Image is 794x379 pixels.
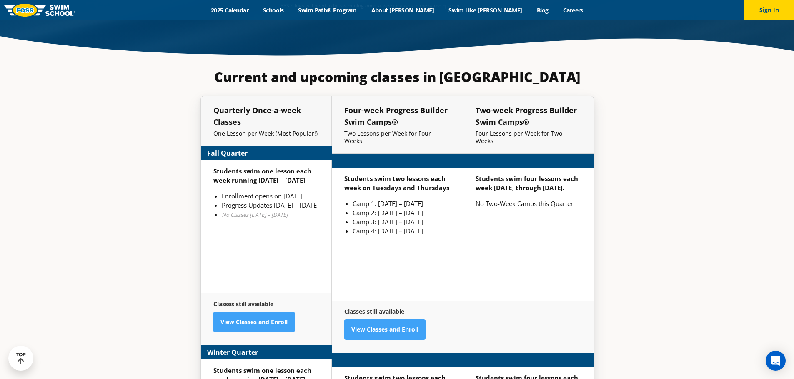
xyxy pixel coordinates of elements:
li: Enrollment opens on [DATE] [222,191,319,201]
p: Four Lessons per Week for Two Weeks [476,130,581,145]
li: Progress Updates [DATE] – [DATE] [222,201,319,210]
a: 2025 Calendar [204,6,256,14]
li: Camp 4: [DATE] – [DATE] [353,226,450,235]
div: Open Intercom Messenger [766,351,786,371]
li: Camp 2: [DATE] – [DATE] [353,208,450,217]
h5: Quarterly Once-a-week Classes [213,104,319,128]
h5: Four-week Progress Builder Swim Camps® [344,104,450,128]
p: No Two-Week Camps this Quarter [476,199,581,208]
p: Two Lessons per Week for Four Weeks [344,130,450,145]
strong: Classes still available [344,307,404,315]
a: Swim Path® Program [291,6,364,14]
img: FOSS Swim School Logo [4,4,75,17]
a: View Classes and Enroll [344,319,426,340]
strong: Classes still available [213,300,273,308]
a: Careers [556,6,590,14]
strong: Students swim one lesson each week running [DATE] – [DATE] [213,167,311,184]
a: Blog [529,6,556,14]
h5: Two-week Progress Builder Swim Camps® [476,104,581,128]
div: TOP [16,352,26,365]
strong: Students swim four lessons each week [DATE] through [DATE]. [476,174,578,192]
a: View Classes and Enroll [213,312,295,332]
li: Camp 3: [DATE] – [DATE] [353,217,450,226]
em: No Classes [DATE] – [DATE] [222,211,288,218]
h3: Current and upcoming classes in [GEOGRAPHIC_DATA] [200,69,594,85]
p: One Lesson per Week (Most Popular!) [213,130,319,137]
a: About [PERSON_NAME] [364,6,441,14]
strong: Fall Quarter [207,148,248,158]
strong: Winter Quarter [207,347,258,357]
a: Schools [256,6,291,14]
li: Camp 1: [DATE] – [DATE] [353,199,450,208]
strong: Students swim two lessons each week on Tuesdays and Thursdays [344,174,449,192]
a: Swim Like [PERSON_NAME] [441,6,530,14]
